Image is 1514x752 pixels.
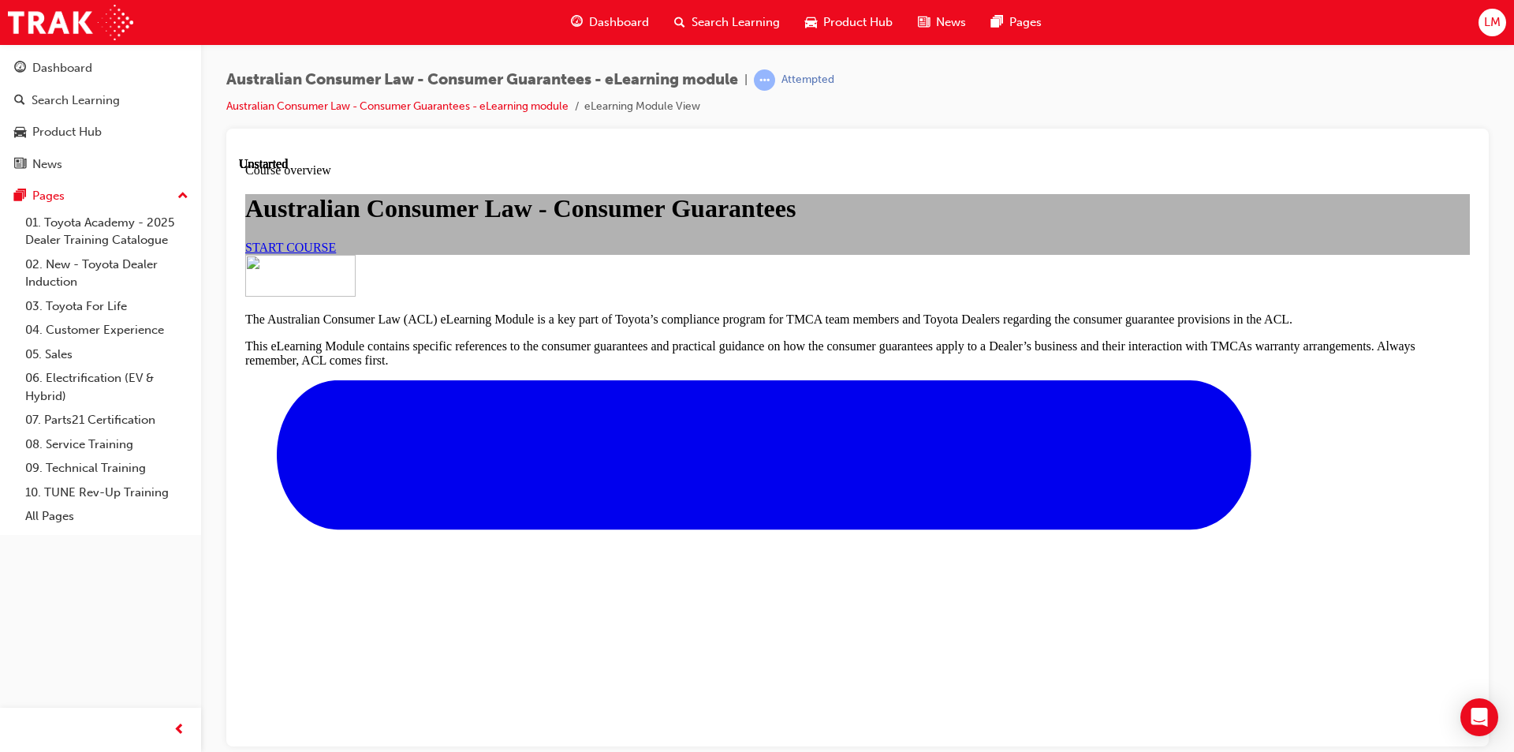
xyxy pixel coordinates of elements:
[19,456,195,481] a: 09. Technical Training
[19,481,195,505] a: 10. TUNE Rev-Up Training
[991,13,1003,32] span: pages-icon
[32,123,102,141] div: Product Hub
[6,84,97,97] a: START COURSE
[19,432,195,457] a: 08. Service Training
[6,6,92,20] span: Course overview
[6,150,195,179] a: News
[1479,9,1506,36] button: LM
[571,13,583,32] span: guage-icon
[32,59,92,77] div: Dashboard
[905,6,979,39] a: news-iconNews
[8,5,133,40] img: Trak
[14,125,26,140] span: car-icon
[744,71,748,89] span: |
[226,71,738,89] span: Australian Consumer Law - Consumer Guarantees - eLearning module
[14,94,25,108] span: search-icon
[14,158,26,172] span: news-icon
[558,6,662,39] a: guage-iconDashboard
[14,189,26,204] span: pages-icon
[918,13,930,32] span: news-icon
[14,62,26,76] span: guage-icon
[1460,698,1498,736] div: Open Intercom Messenger
[6,37,1231,66] h1: Australian Consumer Law - Consumer Guarantees
[6,181,195,211] button: Pages
[32,187,65,205] div: Pages
[177,186,188,207] span: up-icon
[6,182,1231,211] p: This eLearning Module contains specific references to the consumer guarantees and practical guida...
[19,318,195,342] a: 04. Customer Experience
[19,253,195,294] a: 02. New - Toyota Dealer Induction
[19,408,195,432] a: 07. Parts21 Certification
[781,73,834,88] div: Attempted
[6,51,195,181] button: DashboardSearch LearningProduct HubNews
[6,118,195,147] a: Product Hub
[674,13,685,32] span: search-icon
[1484,13,1501,32] span: LM
[805,13,817,32] span: car-icon
[584,98,700,116] li: eLearning Module View
[823,13,893,32] span: Product Hub
[936,13,966,32] span: News
[662,6,792,39] a: search-iconSearch Learning
[6,86,195,115] a: Search Learning
[692,13,780,32] span: Search Learning
[754,69,775,91] span: learningRecordVerb_ATTEMPT-icon
[1009,13,1042,32] span: Pages
[979,6,1054,39] a: pages-iconPages
[6,54,195,83] a: Dashboard
[19,366,195,408] a: 06. Electrification (EV & Hybrid)
[19,294,195,319] a: 03. Toyota For Life
[32,155,62,174] div: News
[589,13,649,32] span: Dashboard
[173,720,185,740] span: prev-icon
[19,504,195,529] a: All Pages
[226,99,569,113] a: Australian Consumer Law - Consumer Guarantees - eLearning module
[19,211,195,253] a: 01. Toyota Academy - 2025 Dealer Training Catalogue
[6,155,1231,170] p: The Australian Consumer Law (ACL) eLearning Module is a key part of Toyota’s compliance program f...
[792,6,905,39] a: car-iconProduct Hub
[32,92,120,110] div: Search Learning
[19,342,195,367] a: 05. Sales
